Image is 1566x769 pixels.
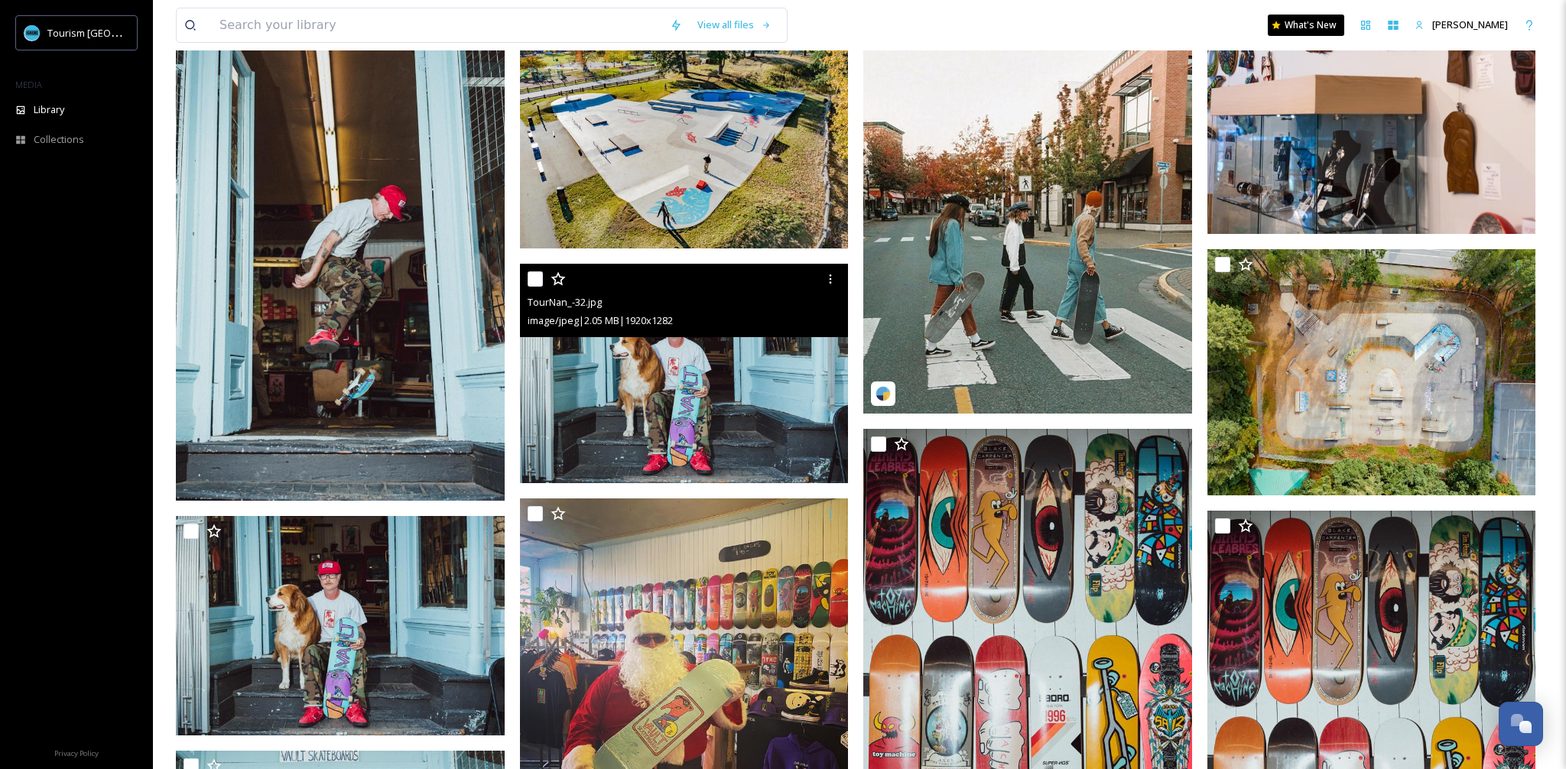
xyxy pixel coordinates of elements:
img: Hornets Rugby and Football (35).jpg [1207,249,1536,495]
img: TourNan_-32.jpg [176,516,505,735]
span: TourNan_-32.jpg [528,295,602,309]
a: Privacy Policy [54,743,99,761]
span: [PERSON_NAME] [1432,18,1508,31]
img: snapsea-logo.png [876,386,891,401]
span: Tourism [GEOGRAPHIC_DATA] [47,25,184,40]
a: What's New [1268,15,1344,36]
img: Tourism Nanaimo Sports Harewood (61).jpg [520,2,849,248]
img: tourism_nanaimo_logo.jpeg [24,25,40,41]
img: TourNan.2-14.jpg [176,2,505,500]
a: [PERSON_NAME] [1407,10,1516,40]
a: View all files [690,10,779,40]
img: TourNan_-32.jpg [520,264,849,483]
span: Collections [34,132,84,147]
span: MEDIA [15,79,42,90]
img: whosgotbadkarma_c5843997-9e92-ddde-967b-56df75e491b8.jpg [863,2,1192,414]
span: Privacy Policy [54,748,99,758]
input: Search your library [212,8,662,42]
span: Library [34,102,64,117]
button: Open Chat [1499,702,1543,746]
span: image/jpeg | 2.05 MB | 1920 x 1282 [528,313,673,327]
